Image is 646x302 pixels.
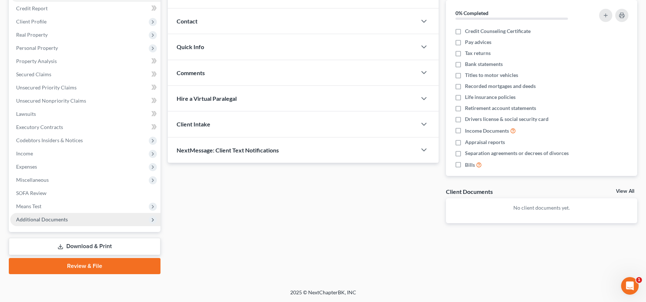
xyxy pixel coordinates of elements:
[465,150,569,157] span: Separation agreements or decrees of divorces
[10,55,160,68] a: Property Analysis
[16,190,47,196] span: SOFA Review
[465,38,491,46] span: Pay advices
[465,27,531,35] span: Credit Counseling Certificate
[10,121,160,134] a: Executory Contracts
[16,45,58,51] span: Personal Property
[16,177,49,183] span: Miscellaneous
[16,111,36,117] span: Lawsuits
[16,203,41,209] span: Means Test
[114,289,532,302] div: 2025 © NextChapterBK, INC
[16,216,68,222] span: Additional Documents
[10,187,160,200] a: SOFA Review
[177,147,279,154] span: NextMessage: Client Text Notifications
[465,127,509,135] span: Income Documents
[9,258,160,274] a: Review & File
[16,124,63,130] span: Executory Contracts
[616,189,634,194] a: View All
[16,97,86,104] span: Unsecured Nonpriority Claims
[465,49,491,57] span: Tax returns
[16,18,47,25] span: Client Profile
[10,81,160,94] a: Unsecured Priority Claims
[10,2,160,15] a: Credit Report
[9,238,160,255] a: Download & Print
[10,107,160,121] a: Lawsuits
[465,115,549,123] span: Drivers license & social security card
[177,43,204,50] span: Quick Info
[621,277,639,295] iframe: Intercom live chat
[16,84,77,91] span: Unsecured Priority Claims
[465,71,518,79] span: Titles to motor vehicles
[16,163,37,170] span: Expenses
[465,82,536,90] span: Recorded mortgages and deeds
[455,10,488,16] strong: 0% Completed
[177,69,205,76] span: Comments
[465,104,536,112] span: Retirement account statements
[636,277,642,283] span: 1
[446,188,493,195] div: Client Documents
[177,121,210,128] span: Client Intake
[465,161,475,169] span: Bills
[16,5,48,11] span: Credit Report
[16,58,57,64] span: Property Analysis
[177,95,237,102] span: Hire a Virtual Paralegal
[16,150,33,156] span: Income
[465,139,505,146] span: Appraisal reports
[10,68,160,81] a: Secured Claims
[465,93,516,101] span: Life insurance policies
[177,18,198,25] span: Contact
[465,60,503,68] span: Bank statements
[16,71,51,77] span: Secured Claims
[10,94,160,107] a: Unsecured Nonpriority Claims
[16,32,48,38] span: Real Property
[452,204,631,211] p: No client documents yet.
[16,137,83,143] span: Codebtors Insiders & Notices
